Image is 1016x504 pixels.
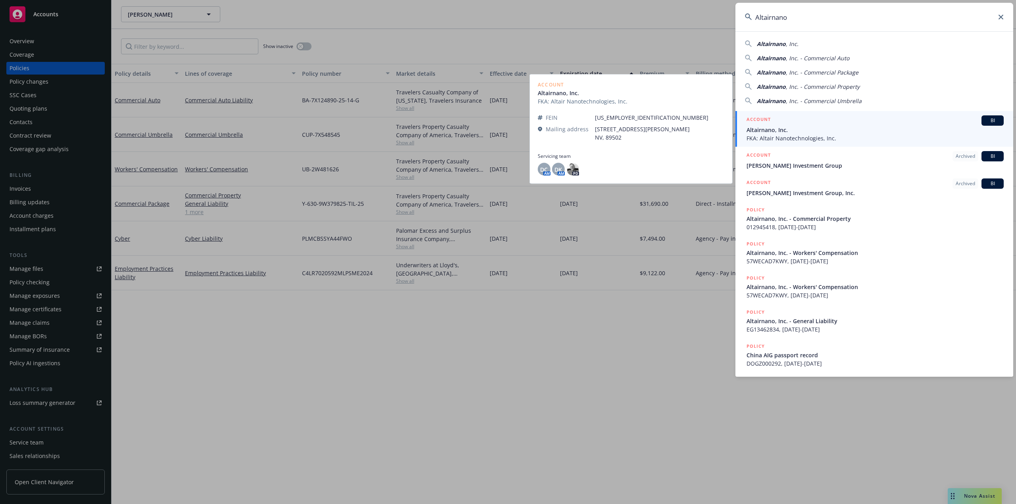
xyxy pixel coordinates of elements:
input: Search... [735,3,1013,31]
a: POLICYAltairnano, Inc. - Commercial Property012945418, [DATE]-[DATE] [735,201,1013,236]
span: Altairnano, Inc. - Workers' Compensation [747,283,1004,291]
span: 57WECAD7KWY, [DATE]-[DATE] [747,257,1004,265]
a: ACCOUNTArchivedBI[PERSON_NAME] Investment Group, Inc. [735,174,1013,201]
span: Altairnano [757,40,786,48]
span: [PERSON_NAME] Investment Group [747,161,1004,170]
span: Altairnano, Inc. [747,126,1004,134]
span: Archived [956,180,975,187]
span: Archived [956,153,975,160]
span: , Inc. - Commercial Property [786,83,860,90]
span: FKA: Altair Nanotechnologies, Inc. [747,134,1004,142]
a: POLICYChina AIG passport recordDOGZ000292, [DATE]-[DATE] [735,338,1013,372]
span: Altairnano, Inc. - Workers' Compensation [747,249,1004,257]
a: POLICYAltairnano, Inc. - Workers' Compensation57WECAD7KWY, [DATE]-[DATE] [735,270,1013,304]
h5: POLICY [747,308,765,316]
a: ACCOUNTArchivedBI[PERSON_NAME] Investment Group [735,147,1013,174]
span: 57WECAD7KWY, [DATE]-[DATE] [747,291,1004,299]
span: , Inc. - Commercial Auto [786,54,849,62]
h5: POLICY [747,206,765,214]
h5: POLICY [747,240,765,248]
span: Altairnano [757,69,786,76]
span: , Inc. - Commercial Umbrella [786,97,862,105]
span: Altairnano [757,83,786,90]
h5: ACCOUNT [747,115,771,125]
span: BI [985,180,1001,187]
span: Altairnano, Inc. - General Liability [747,317,1004,325]
span: Altairnano [757,97,786,105]
span: 012945418, [DATE]-[DATE] [747,223,1004,231]
span: BI [985,153,1001,160]
span: Altairnano [757,54,786,62]
span: , Inc. - Commercial Package [786,69,858,76]
a: ACCOUNTBIAltairnano, Inc.FKA: Altair Nanotechnologies, Inc. [735,111,1013,147]
h5: POLICY [747,342,765,350]
span: [PERSON_NAME] Investment Group, Inc. [747,189,1004,197]
span: DOGZ000292, [DATE]-[DATE] [747,359,1004,368]
span: EG13462834, [DATE]-[DATE] [747,325,1004,333]
span: China AIG passport record [747,351,1004,359]
span: Altairnano, Inc. - Commercial Property [747,215,1004,223]
span: , Inc. [786,40,799,48]
h5: POLICY [747,274,765,282]
a: POLICYAltairnano, Inc. - General LiabilityEG13462834, [DATE]-[DATE] [735,304,1013,338]
h5: ACCOUNT [747,178,771,188]
h5: ACCOUNT [747,151,771,161]
a: POLICYAltairnano, Inc. - Workers' Compensation57WECAD7KWY, [DATE]-[DATE] [735,236,1013,270]
span: BI [985,117,1001,124]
